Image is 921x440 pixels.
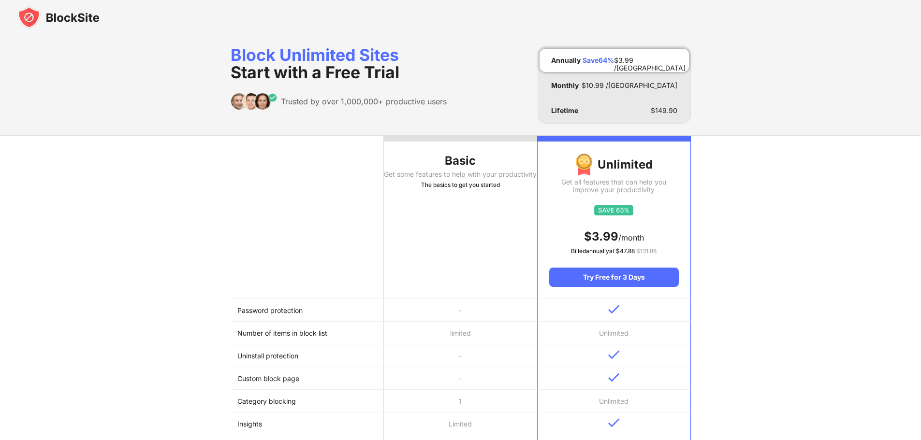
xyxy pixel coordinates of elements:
div: Save 64 % [583,57,614,64]
div: $ 10.99 /[GEOGRAPHIC_DATA] [582,82,677,89]
img: save65.svg [594,205,633,215]
td: Unlimited [537,322,690,344]
div: $ 149.90 [651,107,677,114]
div: Block Unlimited Sites [231,46,447,81]
div: The basics to get you started [384,180,537,190]
img: v-blue.svg [608,305,620,314]
img: trusted-by.svg [231,93,278,110]
img: blocksite-icon-black.svg [17,6,100,29]
div: Monthly [551,82,579,89]
div: Billed annually at $ 47.88 [549,246,678,256]
div: Lifetime [551,107,578,114]
span: Start with a Free Trial [231,62,399,82]
div: $ 3.99 /[GEOGRAPHIC_DATA] [614,57,686,64]
span: $ 3.99 [584,229,618,243]
img: img-premium-medal [575,153,593,176]
td: - [384,344,537,367]
img: v-blue.svg [608,350,620,359]
img: v-blue.svg [608,418,620,427]
td: 1 [384,390,537,412]
img: v-blue.svg [608,373,620,382]
div: Unlimited [549,153,678,176]
td: Uninstall protection [231,344,384,367]
td: - [384,367,537,390]
div: Basic [384,153,537,169]
div: Get some features to help with your productivity [384,170,537,178]
td: - [384,299,537,322]
span: $ 131.88 [636,247,657,255]
td: Limited [384,412,537,435]
td: limited [384,322,537,344]
td: Number of items in block list [231,322,384,344]
td: Password protection [231,299,384,322]
td: Custom block page [231,367,384,390]
div: /month [549,229,678,244]
div: Get all features that can help you improve your productivity [549,178,678,194]
div: Trusted by over 1,000,000+ productive users [281,97,447,106]
div: Annually [551,57,581,64]
td: Insights [231,412,384,435]
td: Unlimited [537,390,690,412]
td: Category blocking [231,390,384,412]
div: Try Free for 3 Days [549,268,678,287]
